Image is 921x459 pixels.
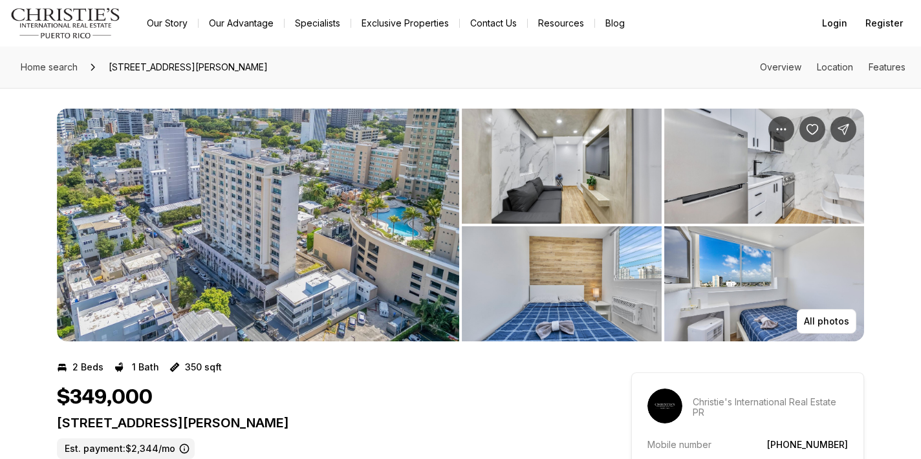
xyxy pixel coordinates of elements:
[760,62,905,72] nav: Page section menu
[72,362,103,372] p: 2 Beds
[185,362,222,372] p: 350 sqft
[768,116,794,142] button: Property options
[664,226,864,341] button: View image gallery
[767,439,848,450] a: [PHONE_NUMBER]
[797,309,856,334] button: All photos
[199,14,284,32] a: Our Advantage
[869,61,905,72] a: Skip to: Features
[132,362,159,372] p: 1 Bath
[817,61,853,72] a: Skip to: Location
[16,57,83,78] a: Home search
[804,316,849,326] p: All photos
[103,57,273,78] span: [STREET_ADDRESS][PERSON_NAME]
[647,439,711,450] p: Mobile number
[664,109,864,224] button: View image gallery
[528,14,594,32] a: Resources
[462,109,662,224] button: View image gallery
[57,109,459,341] button: View image gallery
[814,10,855,36] button: Login
[830,116,856,142] button: Share Property: 110 CALLE DEL PARQUE #9J
[57,109,459,341] li: 1 of 3
[595,14,635,32] a: Blog
[57,109,864,341] div: Listing Photos
[865,18,903,28] span: Register
[462,226,662,341] button: View image gallery
[822,18,847,28] span: Login
[760,61,801,72] a: Skip to: Overview
[693,397,848,418] p: Christie's International Real Estate PR
[799,116,825,142] button: Save Property: 110 CALLE DEL PARQUE #9J
[57,438,195,459] label: Est. payment: $2,344/mo
[858,10,911,36] button: Register
[460,14,527,32] button: Contact Us
[57,385,153,410] h1: $349,000
[10,8,121,39] img: logo
[285,14,351,32] a: Specialists
[462,109,864,341] li: 2 of 3
[136,14,198,32] a: Our Story
[57,415,585,431] p: [STREET_ADDRESS][PERSON_NAME]
[351,14,459,32] a: Exclusive Properties
[21,61,78,72] span: Home search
